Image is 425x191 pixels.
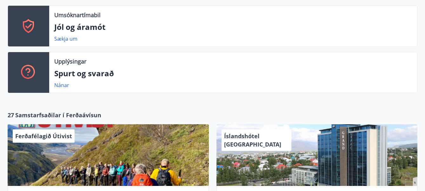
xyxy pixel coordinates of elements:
a: Sækja um [54,35,77,42]
p: Jól og áramót [54,22,412,32]
span: 27 [8,111,14,119]
span: Samstarfsaðilar í Ferðaávísun [15,111,101,119]
span: Íslandshótel [GEOGRAPHIC_DATA] [224,132,281,148]
p: Umsóknartímabil [54,11,101,19]
span: Ferðafélagið Útivist [15,132,72,140]
a: Nánar [54,82,69,89]
p: Spurt og svarað [54,68,412,79]
p: Upplýsingar [54,57,86,65]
